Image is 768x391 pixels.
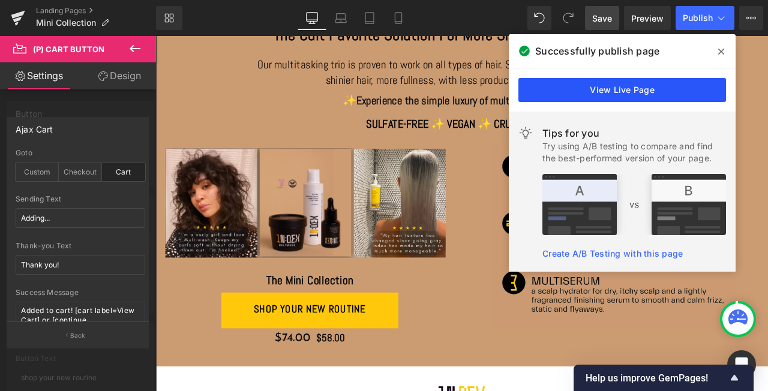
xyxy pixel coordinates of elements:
[556,6,580,30] button: Redo
[739,6,763,30] button: More
[384,6,413,30] a: Mobile
[631,12,664,25] span: Preview
[16,118,53,134] div: Ajax Cart
[586,371,742,385] button: Show survey - Help us improve GemPages!
[16,242,145,250] div: Thank-you Text
[527,6,551,30] button: Undo
[727,350,756,379] div: Open Intercom Messenger
[70,331,86,340] p: Back
[16,163,59,181] div: Custom
[36,18,96,28] span: Mini Collection
[33,44,104,54] span: (P) Cart Button
[676,6,734,30] button: Publish
[59,163,102,181] div: Checkout
[36,6,156,16] a: Landing Pages
[16,288,145,297] div: Success Message
[16,195,145,203] div: Sending Text
[624,6,671,30] a: Preview
[518,78,726,102] a: View Live Page
[683,13,713,23] span: Publish
[16,149,145,157] div: Goto
[355,6,384,30] a: Tablet
[542,174,726,235] img: tip.png
[542,248,683,258] a: Create A/B Testing with this page
[80,62,158,89] a: Design
[156,6,182,30] a: New Library
[586,372,727,384] span: Help us improve GemPages!
[7,321,149,348] button: Back
[542,126,726,140] div: Tips for you
[542,140,726,164] div: Try using A/B testing to compare and find the best-performed version of your page.
[298,6,326,30] a: Desktop
[592,12,612,25] span: Save
[326,6,355,30] a: Laptop
[518,126,533,140] img: light.svg
[535,44,659,58] span: Successfully publish page
[102,163,145,181] div: Cart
